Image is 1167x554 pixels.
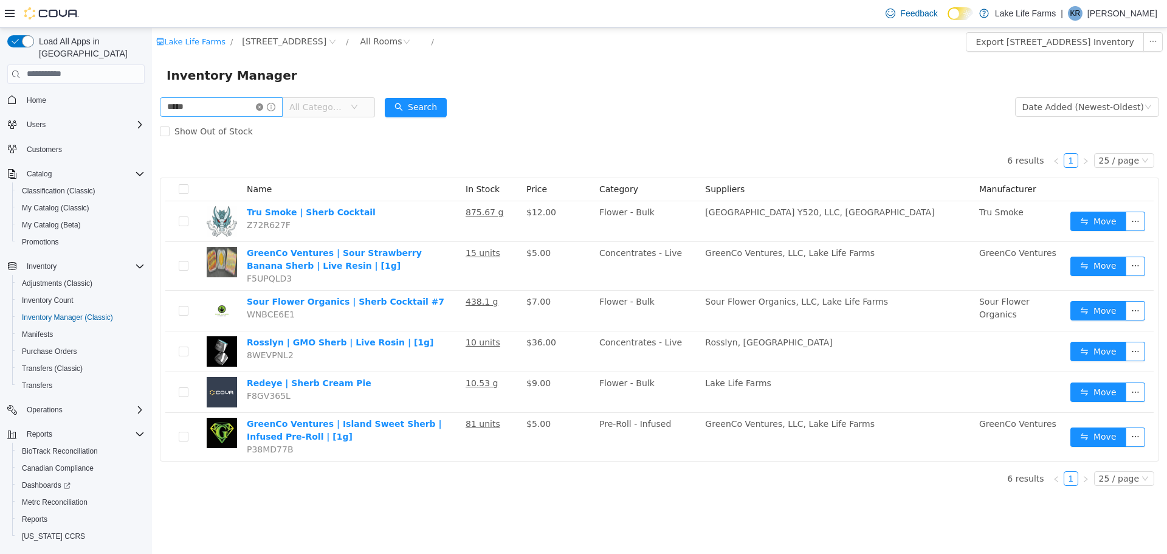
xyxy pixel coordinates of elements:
[12,234,150,251] button: Promotions
[12,443,150,460] button: BioTrack Reconciliation
[918,229,974,248] button: icon: swapMove
[4,9,74,18] a: icon: shopLake Life Farms
[827,156,884,166] span: Manufacturer
[12,216,150,234] button: My Catalog (Beta)
[22,514,47,524] span: Reports
[974,273,993,293] button: icon: ellipsis
[553,179,782,189] span: [GEOGRAPHIC_DATA] Y520, LLC, [GEOGRAPHIC_DATA]
[22,330,53,339] span: Manifests
[2,140,150,158] button: Customers
[95,192,139,202] span: Z72R627F
[1061,6,1063,21] p: |
[900,7,937,19] span: Feedback
[901,448,908,455] i: icon: left
[22,237,59,247] span: Promotions
[930,448,937,455] i: icon: right
[17,495,92,510] a: Metrc Reconciliation
[78,9,81,18] span: /
[374,269,399,279] span: $7.00
[22,531,85,541] span: [US_STATE] CCRS
[827,179,872,189] span: Tru Smoke
[553,350,619,360] span: Lake Life Farms
[22,347,77,356] span: Purchase Orders
[12,199,150,216] button: My Catalog (Classic)
[22,220,81,230] span: My Catalog (Beta)
[912,444,926,457] a: 1
[22,427,57,441] button: Reports
[901,130,908,137] i: icon: left
[15,38,153,57] span: Inventory Manager
[22,186,95,196] span: Classification (Classic)
[12,460,150,477] button: Canadian Compliance
[990,129,997,137] i: icon: down
[374,156,395,166] span: Price
[12,528,150,545] button: [US_STATE] CCRS
[17,235,64,249] a: Promotions
[855,125,892,140] li: 6 results
[27,169,52,179] span: Catalog
[55,178,85,209] img: Tru Smoke | Sherb Cocktail hero shot
[27,405,63,415] span: Operations
[22,313,113,322] span: Inventory Manager (Classic)
[827,391,904,401] span: GreenCo Ventures
[374,391,399,401] span: $5.00
[912,126,926,139] a: 1
[17,478,75,493] a: Dashboards
[926,125,941,140] li: Next Page
[442,263,548,303] td: Flower - Bulk
[55,219,85,249] img: GreenCo Ventures | Sour Strawberry Banana Sherb | Live Resin | [1g] hero shot
[974,355,993,374] button: icon: ellipsis
[17,310,145,325] span: Inventory Manager (Classic)
[17,361,88,376] a: Transfers (Classic)
[90,7,174,20] span: 4116 17 Mile Road
[947,126,987,139] div: 25 / page
[17,218,86,232] a: My Catalog (Beta)
[22,279,92,288] span: Adjustments (Classic)
[918,184,974,203] button: icon: swapMove
[27,120,46,130] span: Users
[442,173,548,214] td: Flower - Bulk
[974,400,993,419] button: icon: ellipsis
[17,327,58,342] a: Manifests
[314,179,351,189] u: 875.67 g
[442,344,548,385] td: Flower - Bulk
[4,10,12,18] i: icon: shop
[22,381,52,390] span: Transfers
[2,258,150,275] button: Inventory
[17,444,103,459] a: BioTrack Reconciliation
[918,400,974,419] button: icon: swapMove
[22,203,89,213] span: My Catalog (Classic)
[27,145,62,154] span: Customers
[926,443,941,458] li: Next Page
[55,308,85,339] img: Rosslyn | GMO Sherb | Live Rosin | [1g] hero shot
[17,218,145,232] span: My Catalog (Beta)
[17,495,145,510] span: Metrc Reconciliation
[930,130,937,137] i: icon: right
[22,167,145,181] span: Catalog
[374,310,404,319] span: $36.00
[233,70,295,89] button: icon: searchSearch
[995,6,1056,21] p: Lake Life Farms
[912,125,926,140] li: 1
[2,116,150,133] button: Users
[442,214,548,263] td: Concentrates - Live
[12,275,150,292] button: Adjustments (Classic)
[990,447,997,455] i: icon: down
[18,99,106,108] span: Show Out of Stock
[12,292,150,309] button: Inventory Count
[17,378,145,393] span: Transfers
[12,360,150,377] button: Transfers (Classic)
[22,167,57,181] button: Catalog
[95,220,270,243] a: GreenCo Ventures | Sour Strawberry Banana Sherb | Live Resin | [1g]
[12,182,150,199] button: Classification (Classic)
[897,125,912,140] li: Previous Page
[12,511,150,528] button: Reports
[17,327,145,342] span: Manifests
[17,512,52,527] a: Reports
[314,350,346,360] u: 10.53 g
[95,269,292,279] a: Sour Flower Organics | Sherb Cocktail #7
[22,403,67,417] button: Operations
[553,220,723,230] span: GreenCo Ventures, LLC, Lake Life Farms
[22,259,145,274] span: Inventory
